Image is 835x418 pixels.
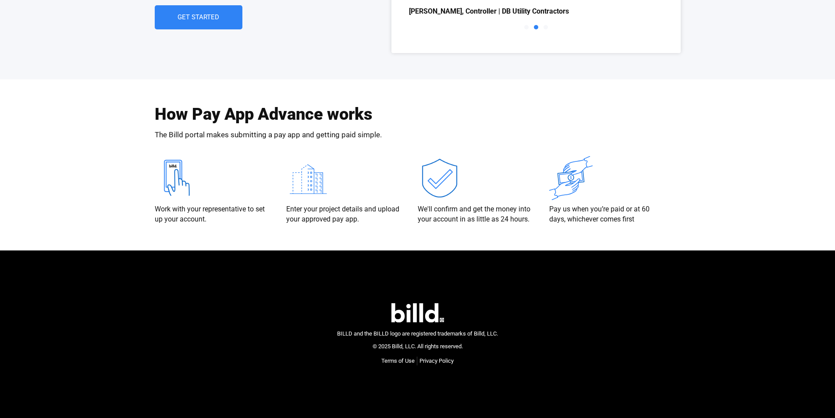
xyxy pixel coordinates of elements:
[286,204,400,224] p: Enter your project details and upload your approved pay app.
[381,357,415,365] a: Terms of Use
[418,204,532,224] p: We'll confirm and get the money into your account in as little as 24 hours.
[155,5,242,29] a: Get Started
[549,204,663,224] p: Pay us when you’re paid or at 60 days, whichever comes first
[419,357,454,365] a: Privacy Policy
[155,204,269,224] p: Work with your representative to set up your account.
[544,25,548,29] span: Go to slide 3
[381,357,454,365] nav: Menu
[155,106,372,122] h2: How Pay App Advance works
[524,25,529,29] span: Go to slide 1
[337,330,498,350] span: BILLD and the BILLD logo are registered trademarks of Billd, LLC. © 2025 Billd, LLC. All rights r...
[155,131,382,139] p: The Billd portal makes submitting a pay app and getting paid simple.
[178,14,219,21] span: Get Started
[409,5,663,18] span: [PERSON_NAME], Controller | DB Utility Contractors
[534,25,538,29] span: Go to slide 2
